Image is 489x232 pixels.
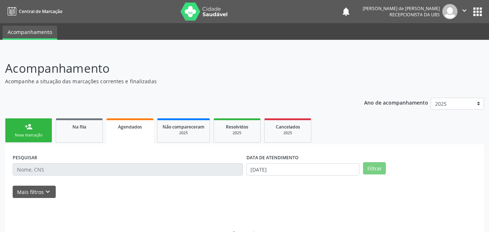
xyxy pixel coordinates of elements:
span: Resolvidos [226,124,248,130]
button: apps [471,5,484,18]
i:  [460,7,468,14]
button: Filtrar [363,162,386,174]
span: Recepcionista da UBS [389,12,440,18]
a: Acompanhamento [3,26,57,40]
div: Nova marcação [10,132,47,138]
button:  [458,4,471,19]
div: [PERSON_NAME] de [PERSON_NAME] [363,5,440,12]
img: img [442,4,458,19]
div: 2025 [219,130,255,136]
span: Agendados [118,124,142,130]
div: 2025 [163,130,205,136]
span: Cancelados [276,124,300,130]
input: Nome, CNS [13,163,243,176]
span: Não compareceram [163,124,205,130]
span: Central de Marcação [19,8,62,14]
i: keyboard_arrow_down [44,188,52,196]
label: DATA DE ATENDIMENTO [246,152,299,163]
p: Acompanhamento [5,59,340,77]
input: Selecione um intervalo [246,163,360,176]
label: PESQUISAR [13,152,37,163]
span: Na fila [72,124,86,130]
button: Mais filtroskeyboard_arrow_down [13,186,56,198]
div: person_add [25,123,33,131]
p: Ano de acompanhamento [364,98,428,107]
div: 2025 [270,130,306,136]
a: Central de Marcação [5,5,62,17]
button: notifications [341,7,351,17]
p: Acompanhe a situação das marcações correntes e finalizadas [5,77,340,85]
